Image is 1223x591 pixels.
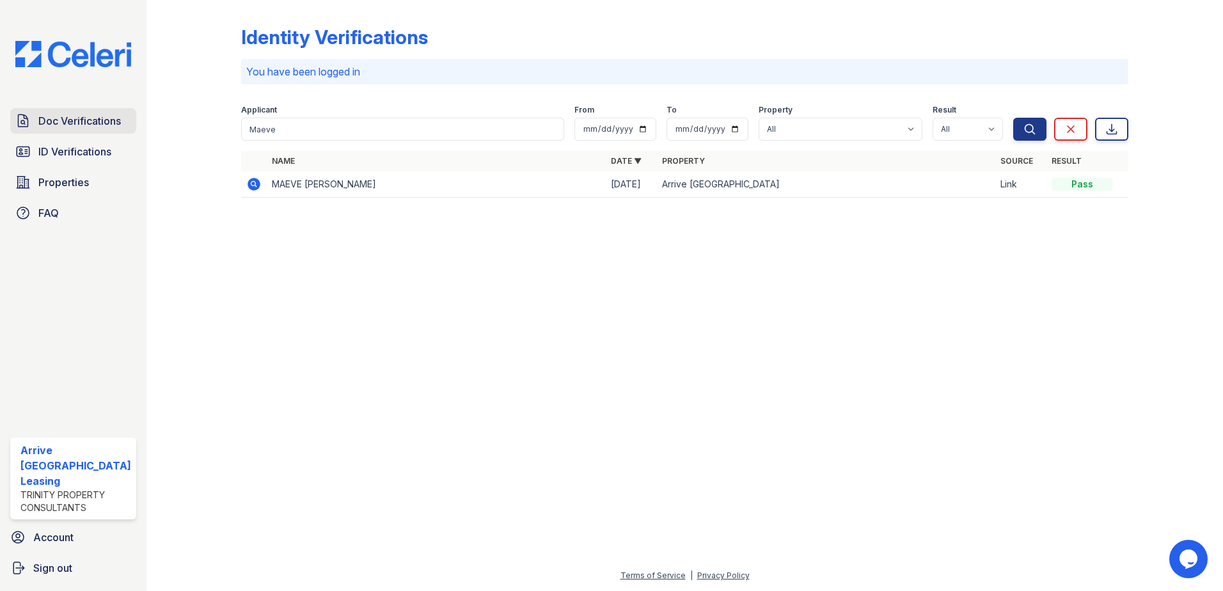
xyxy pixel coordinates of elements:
[33,560,72,576] span: Sign out
[620,571,686,580] a: Terms of Service
[5,41,141,67] img: CE_Logo_Blue-a8612792a0a2168367f1c8372b55b34899dd931a85d93a1a3d3e32e68fde9ad4.png
[20,443,131,489] div: Arrive [GEOGRAPHIC_DATA] Leasing
[38,144,111,159] span: ID Verifications
[1169,540,1210,578] iframe: chat widget
[606,171,657,198] td: [DATE]
[5,555,141,581] a: Sign out
[1000,156,1033,166] a: Source
[10,200,136,226] a: FAQ
[10,108,136,134] a: Doc Verifications
[267,171,606,198] td: MAEVE [PERSON_NAME]
[20,489,131,514] div: Trinity Property Consultants
[38,175,89,190] span: Properties
[759,105,793,115] label: Property
[10,139,136,164] a: ID Verifications
[657,171,996,198] td: Arrive [GEOGRAPHIC_DATA]
[38,113,121,129] span: Doc Verifications
[5,524,141,550] a: Account
[611,156,642,166] a: Date ▼
[272,156,295,166] a: Name
[697,571,750,580] a: Privacy Policy
[662,156,705,166] a: Property
[574,105,594,115] label: From
[933,105,956,115] label: Result
[246,64,1124,79] p: You have been logged in
[241,105,277,115] label: Applicant
[1052,178,1113,191] div: Pass
[38,205,59,221] span: FAQ
[241,26,428,49] div: Identity Verifications
[667,105,677,115] label: To
[241,118,565,141] input: Search by name or phone number
[33,530,74,545] span: Account
[1052,156,1082,166] a: Result
[10,169,136,195] a: Properties
[995,171,1046,198] td: Link
[690,571,693,580] div: |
